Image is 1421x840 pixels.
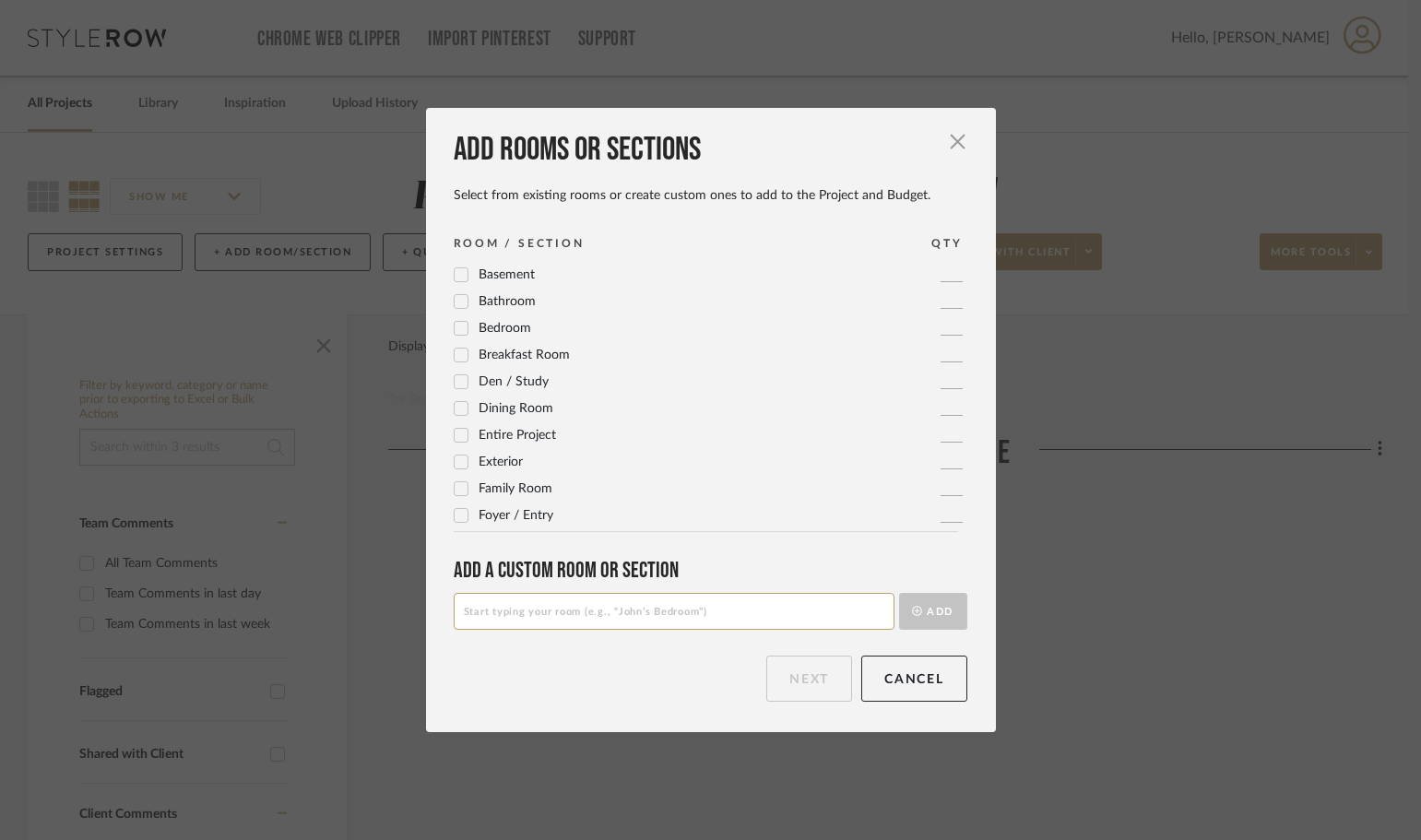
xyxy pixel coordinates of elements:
div: QTY [931,234,962,253]
button: Add [899,593,967,630]
span: Den / Study [479,375,549,388]
div: Add rooms or sections [454,130,967,171]
span: Basement [479,268,535,281]
button: Next [766,656,852,702]
button: Close [940,123,977,160]
span: Bedroom [479,322,531,335]
span: Entire Project [479,429,556,442]
button: Cancel [861,656,967,702]
span: Exterior [479,455,523,468]
span: Bathroom [479,295,536,308]
span: Foyer / Entry [479,509,553,522]
span: Dining Room [479,402,553,415]
div: Add a Custom room or Section [454,557,967,584]
div: Select from existing rooms or create custom ones to add to the Project and Budget. [454,187,967,204]
input: Start typing your room (e.g., “John’s Bedroom”) [454,593,894,630]
div: ROOM / SECTION [454,234,585,253]
span: Family Room [479,482,552,495]
span: Breakfast Room [479,349,570,361]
